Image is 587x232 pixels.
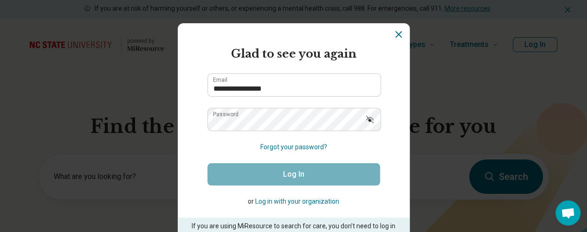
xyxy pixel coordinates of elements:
[393,29,404,40] button: Dismiss
[213,77,227,83] label: Email
[255,197,339,206] button: Log in with your organization
[207,46,380,62] h2: Glad to see you again
[213,112,239,117] label: Password
[360,108,380,130] button: Show password
[191,221,397,231] p: If you are using MiResource to search for care, you don’t need to log in
[207,197,380,206] p: or
[207,163,380,186] button: Log In
[260,142,327,152] button: Forgot your password?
